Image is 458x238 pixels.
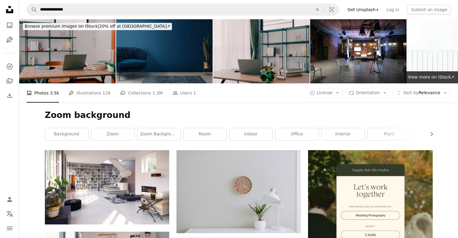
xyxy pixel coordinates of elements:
[91,128,134,140] a: zoom
[368,128,411,140] a: plant
[19,19,176,34] a: Browse premium images on iStock|20% off at [GEOGRAPHIC_DATA]↗
[27,4,37,15] button: Search Unsplash
[152,90,163,96] span: 1.3M
[344,5,383,14] a: Get Unsplash+
[322,128,365,140] a: interior
[324,4,339,15] button: Visual search
[229,128,273,140] a: indoor
[116,19,213,83] img: Retro living room interior design
[4,222,16,234] button: Menu
[25,24,99,29] span: Browse premium images on iStock |
[403,90,440,96] span: Relevance
[4,75,16,87] a: Collections
[213,19,310,83] img: Table with Laptop and Studying Supplies, Ready for Upcoming Online Class.
[103,90,111,96] span: 126
[25,24,170,29] span: 20% off at [GEOGRAPHIC_DATA] ↗
[176,150,301,233] img: white desk lamp beside green plant
[310,19,407,83] img: Modern seminar space in convention center
[404,71,458,83] a: View more on iStock↗
[26,4,339,16] form: Find visuals sitewide
[4,89,16,101] a: Download History
[276,128,319,140] a: office
[414,128,457,140] a: grey
[45,128,88,140] a: background
[193,90,196,96] span: 1
[120,83,163,103] a: Collections 1.3M
[176,189,301,194] a: white desk lamp beside green plant
[426,128,433,140] button: scroll list to the right
[45,150,169,224] img: modern living interior. 3d rendering concept design
[317,90,333,95] span: License
[383,5,403,14] a: Log in
[4,60,16,73] a: Explore
[4,193,16,206] a: Log in / Sign up
[4,208,16,220] button: Language
[408,75,454,79] span: View more on iStock ↗
[69,83,111,103] a: Illustrations 126
[183,128,226,140] a: room
[403,90,418,95] span: Sort by
[306,88,343,98] button: License
[345,88,390,98] button: Orientation
[19,19,116,83] img: Table with Laptop and Studying Supplies, Ready for Upcoming Online Class.
[4,34,16,46] a: Illustrations
[173,83,196,103] a: Users 1
[4,19,16,31] a: Photos
[311,4,324,15] button: Clear
[45,110,433,121] h1: Zoom background
[356,90,380,95] span: Orientation
[393,88,451,98] button: Sort byRelevance
[407,5,451,14] button: Submit an image
[137,128,180,140] a: zoom background office
[45,184,169,190] a: modern living interior. 3d rendering concept design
